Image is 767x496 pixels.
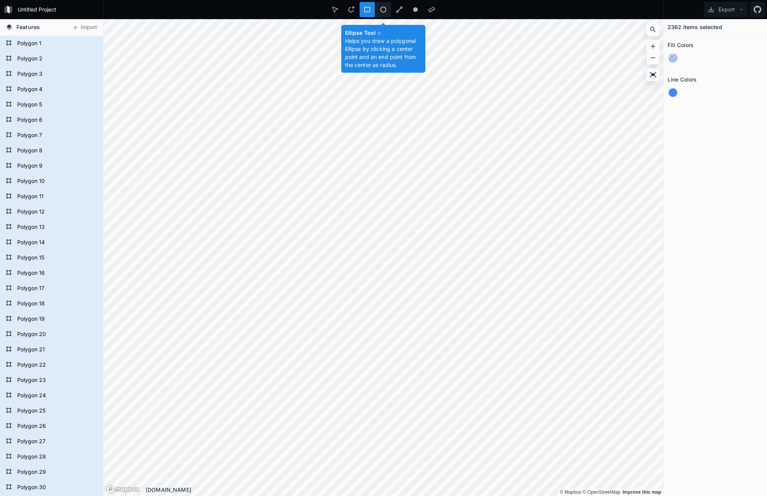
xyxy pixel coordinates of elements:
span: Features [16,23,40,31]
button: Import [68,21,101,34]
a: Mapbox [560,489,581,495]
a: Map feedback [622,489,661,495]
h4: Ellipse Tool [345,29,422,37]
h2: Line Colors [668,73,697,85]
p: Helps you draw a polygonal Ellipse by clicking a center point and an end point from the center as... [345,37,422,69]
button: Export [704,2,748,17]
div: [DOMAIN_NAME] [146,486,663,494]
a: OpenStreetMap [583,489,620,495]
h4: 2362 items selected [668,23,722,31]
span: e [378,29,381,36]
a: Mapbox logo [106,485,140,494]
h2: Fill Colors [668,39,694,51]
